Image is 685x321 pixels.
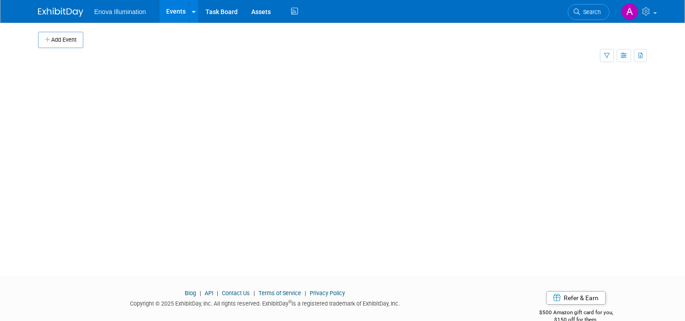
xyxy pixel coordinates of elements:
[546,291,606,305] a: Refer & Earn
[185,290,196,297] a: Blog
[568,4,609,20] a: Search
[310,290,345,297] a: Privacy Policy
[38,8,83,17] img: ExhibitDay
[38,297,491,308] div: Copyright © 2025 ExhibitDay, Inc. All rights reserved. ExhibitDay is a registered trademark of Ex...
[205,290,213,297] a: API
[251,290,257,297] span: |
[580,9,601,15] span: Search
[38,32,83,48] button: Add Event
[222,290,250,297] a: Contact Us
[94,8,146,15] span: Enova Illumination
[302,290,308,297] span: |
[215,290,220,297] span: |
[621,3,638,20] img: Andrea Miller
[259,290,301,297] a: Terms of Service
[197,290,203,297] span: |
[288,299,292,304] sup: ®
